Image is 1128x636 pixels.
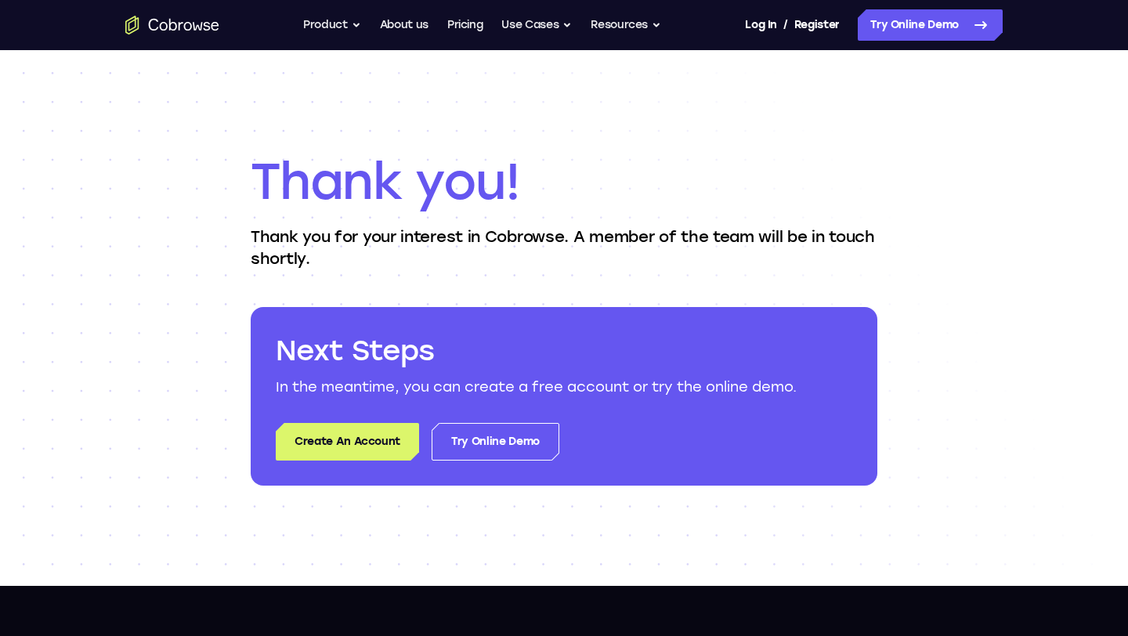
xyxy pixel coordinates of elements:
button: Use Cases [501,9,572,41]
h2: Next Steps [276,332,852,370]
a: Try Online Demo [858,9,1003,41]
p: In the meantime, you can create a free account or try the online demo. [276,376,852,398]
a: Pricing [447,9,483,41]
button: Resources [591,9,661,41]
a: Register [794,9,840,41]
a: Log In [745,9,776,41]
a: Try Online Demo [432,423,559,461]
span: / [783,16,788,34]
a: Create An Account [276,423,419,461]
p: Thank you for your interest in Cobrowse. A member of the team will be in touch shortly. [251,226,877,269]
a: Go to the home page [125,16,219,34]
button: Product [303,9,361,41]
h1: Thank you! [251,150,877,213]
a: About us [380,9,428,41]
